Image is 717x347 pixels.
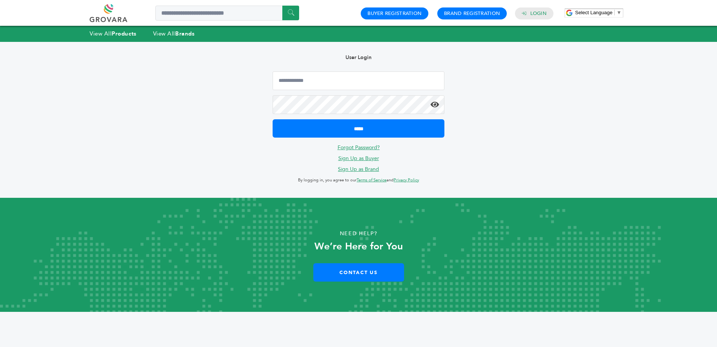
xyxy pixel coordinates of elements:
a: Sign Up as Brand [338,166,379,173]
input: Email Address [273,71,444,90]
span: ▼ [617,10,621,15]
span: Select Language [575,10,612,15]
input: Password [273,95,444,114]
input: Search a product or brand... [155,6,299,21]
a: Forgot Password? [338,144,380,151]
strong: Products [112,30,136,37]
a: View AllBrands [153,30,195,37]
a: Contact Us [313,263,404,282]
strong: Brands [175,30,195,37]
p: Need Help? [36,228,681,239]
a: Terms of Service [357,177,387,183]
a: View AllProducts [90,30,137,37]
a: Sign Up as Buyer [338,155,379,162]
strong: We’re Here for You [314,240,403,253]
a: Brand Registration [444,10,500,17]
a: Buyer Registration [367,10,422,17]
a: Select Language​ [575,10,621,15]
p: By logging in, you agree to our and [273,176,444,185]
a: Login [530,10,547,17]
a: Privacy Policy [394,177,419,183]
b: User Login [345,54,372,61]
